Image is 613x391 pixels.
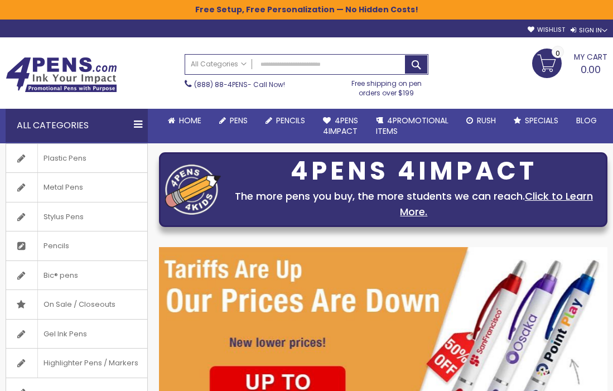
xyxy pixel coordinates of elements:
span: All Categories [191,60,247,69]
a: 0.00 0 [532,49,607,76]
a: Pens [210,109,257,133]
span: Pens [230,115,248,126]
span: 0.00 [581,62,601,76]
a: Rush [457,109,505,133]
div: The more pens you buy, the more students we can reach. [226,189,601,220]
span: 0 [556,48,560,59]
span: Blog [576,115,597,126]
span: Metal Pens [37,173,89,202]
a: Gel Ink Pens [6,320,147,349]
span: Stylus Pens [37,202,89,231]
span: Highlighter Pens / Markers [37,349,144,378]
span: - Call Now! [194,80,285,89]
a: Home [159,109,210,133]
span: Specials [525,115,558,126]
a: On Sale / Closeouts [6,290,147,319]
span: Rush [477,115,496,126]
a: Highlighter Pens / Markers [6,349,147,378]
a: Specials [505,109,567,133]
a: Click to Learn More. [400,189,593,219]
a: Bic® pens [6,261,147,290]
a: Stylus Pens [6,202,147,231]
a: All Categories [185,55,252,73]
img: 4Pens Custom Pens and Promotional Products [6,57,117,93]
span: Bic® pens [37,261,84,290]
a: Pencils [6,231,147,260]
div: 4PENS 4IMPACT [226,160,601,183]
span: 4Pens 4impact [323,115,358,137]
a: Wishlist [528,26,565,34]
a: Blog [567,109,606,133]
span: On Sale / Closeouts [37,290,121,319]
span: Gel Ink Pens [37,320,93,349]
div: All Categories [6,109,148,142]
div: Sign In [571,26,607,35]
div: Free shipping on pen orders over $199 [344,75,429,97]
span: Plastic Pens [37,144,92,173]
a: 4Pens4impact [314,109,367,143]
span: Home [179,115,201,126]
a: Metal Pens [6,173,147,202]
span: 4PROMOTIONAL ITEMS [376,115,448,137]
a: 4PROMOTIONALITEMS [367,109,457,143]
a: Pencils [257,109,314,133]
span: Pencils [37,231,75,260]
a: (888) 88-4PENS [194,80,248,89]
span: Pencils [276,115,305,126]
a: Plastic Pens [6,144,147,173]
img: four_pen_logo.png [165,164,221,215]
